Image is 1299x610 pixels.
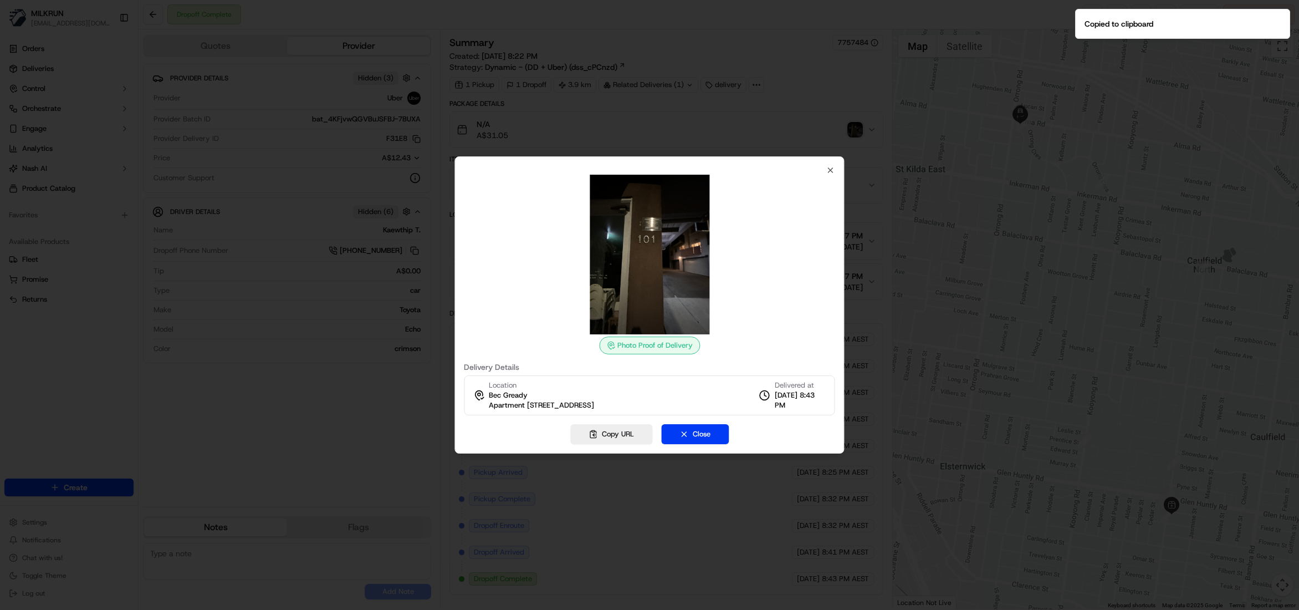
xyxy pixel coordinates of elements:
label: Delivery Details [464,363,835,371]
span: [DATE] 8:43 PM [775,390,826,410]
span: Bec Gready [489,390,528,400]
div: Copied to clipboard [1085,18,1153,29]
span: Apartment [STREET_ADDRESS] [489,400,594,410]
img: photo_proof_of_delivery image [570,175,729,334]
button: Close [661,424,729,444]
div: Photo Proof of Delivery [599,337,700,354]
button: Copy URL [570,424,652,444]
span: Location [489,380,516,390]
span: Delivered at [775,380,826,390]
